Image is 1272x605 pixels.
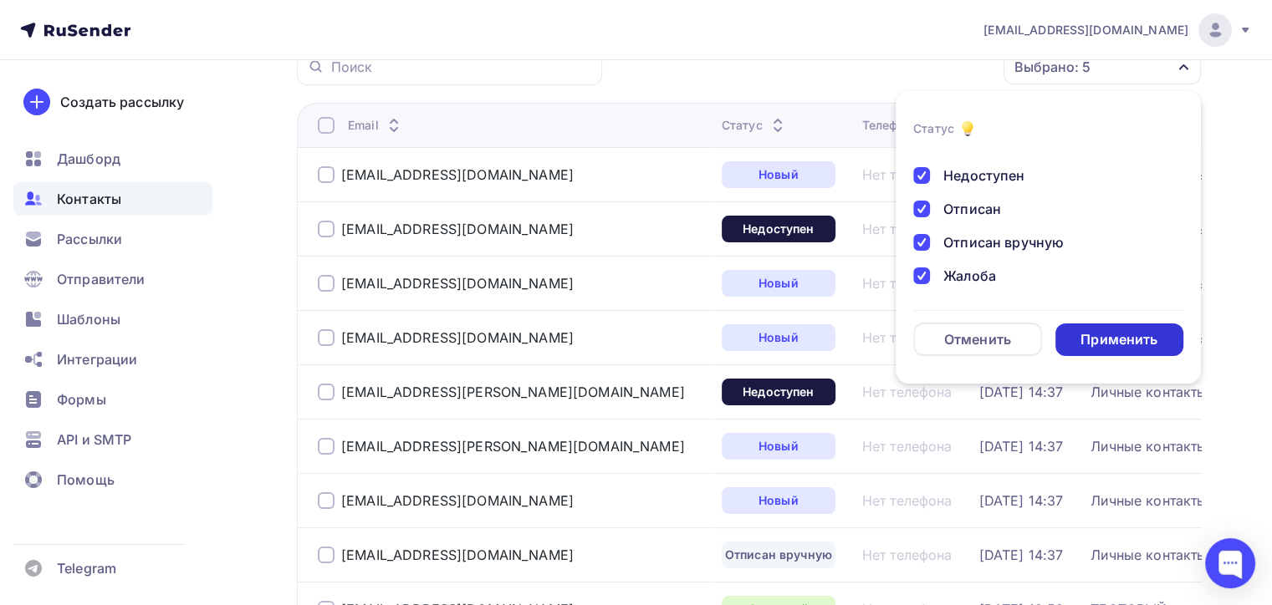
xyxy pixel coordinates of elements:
a: [EMAIL_ADDRESS][DOMAIN_NAME] [341,221,574,237]
div: Телефон [862,117,937,134]
div: Выбрано: 5 [1014,57,1091,77]
span: Интеграции [57,349,137,369]
a: Рассылки [13,222,212,256]
a: Недоступен [722,379,835,405]
div: Недоступен [943,165,1024,186]
a: Личные контакты [1091,547,1207,563]
a: Нет телефона [862,547,953,563]
a: Личные контакты [1091,384,1207,400]
span: Рассылки [57,229,122,249]
a: Личные контакты [1091,438,1207,455]
div: Отменить [944,329,1011,349]
span: Дашборд [57,149,120,169]
span: Шаблоны [57,309,120,329]
div: Создать рассылку [60,92,184,112]
div: Отписан вручную [943,232,1064,252]
a: [EMAIL_ADDRESS][DOMAIN_NAME] [341,547,574,563]
span: [EMAIL_ADDRESS][DOMAIN_NAME] [983,22,1188,38]
a: [DATE] 14:37 [978,492,1063,509]
div: Статус [913,120,954,137]
a: Контакты [13,182,212,216]
span: API и SMTP [57,430,131,450]
a: Нет телефона [862,275,953,292]
a: [DATE] 14:37 [978,547,1063,563]
ul: Выбрано: 5 [896,91,1201,384]
div: Статус [722,117,788,134]
a: [DATE] 14:37 [978,384,1063,400]
a: Нет телефона [862,492,953,509]
div: Жалоба [943,266,996,286]
a: [EMAIL_ADDRESS][DOMAIN_NAME] [341,329,574,346]
a: Новый [722,433,835,460]
input: Поиск [331,58,592,76]
span: Telegram [57,558,116,578]
span: Контакты [57,189,121,209]
a: Дашборд [13,142,212,175]
a: [EMAIL_ADDRESS][DOMAIN_NAME] [341,275,574,292]
a: [EMAIL_ADDRESS][DOMAIN_NAME] [983,13,1252,47]
span: Помощь [57,470,115,490]
a: Формы [13,383,212,416]
span: Формы [57,389,106,409]
a: Личные контакты [1091,492,1207,509]
a: [DATE] 14:37 [978,438,1063,455]
a: [EMAIL_ADDRESS][DOMAIN_NAME] [341,492,574,509]
a: Отписан вручную [722,541,835,568]
a: Отправители [13,262,212,296]
a: Недоступен [722,216,835,242]
a: Новый [722,270,835,297]
a: Нет телефона [862,221,953,237]
a: Новый [722,487,835,514]
a: Новый [722,161,835,188]
a: Новый [722,324,835,351]
span: Отправители [57,269,146,289]
a: [EMAIL_ADDRESS][PERSON_NAME][DOMAIN_NAME] [341,438,685,455]
div: Применить [1080,330,1157,349]
a: [EMAIL_ADDRESS][DOMAIN_NAME] [341,166,574,183]
a: Нет телефона [862,384,953,400]
a: Шаблоны [13,302,212,336]
a: Нет телефона [862,329,953,346]
div: Email [348,117,404,134]
button: Выбрано: 5 [1003,48,1202,85]
a: Нет телефона [862,166,953,183]
a: Нет телефона [862,438,953,455]
a: [EMAIL_ADDRESS][PERSON_NAME][DOMAIN_NAME] [341,384,685,400]
div: Отписан [943,199,1001,219]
